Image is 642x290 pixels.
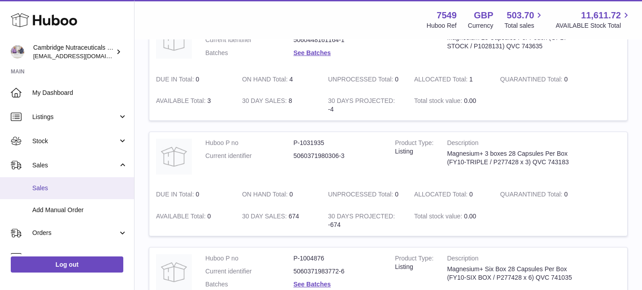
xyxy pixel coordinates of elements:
strong: Product Type [395,139,434,149]
td: 3 [149,90,235,120]
td: 674 [235,205,321,236]
dt: Huboo P no [205,254,294,263]
span: Sales [32,184,127,192]
dd: 5060371980306-3 [294,152,382,160]
img: product image [156,23,192,59]
td: 0 [149,68,235,90]
a: 11,611.72 AVAILABLE Stock Total [555,9,631,30]
strong: ALLOCATED Total [414,191,469,200]
td: 0 [149,183,235,205]
strong: Total stock value [414,213,464,222]
div: Magnesium+ 3 boxes 28 Capsules Per Box (FY10-TRIPLE / P277428 x 3) QVC 743183 [447,149,586,166]
span: 0 [564,191,568,198]
td: -4 [321,90,408,120]
div: Magnesium+ Six Box 28 Capsules Per Box (FY10-SIX BOX / P277428 x 6) QVC 741035 [447,265,586,282]
strong: DUE IN Total [156,76,195,85]
span: Listings [32,113,118,121]
span: 11,611.72 [581,9,621,21]
strong: DUE IN Total [156,191,195,200]
strong: 30 DAY SALES [242,97,289,107]
span: 0 [564,76,568,83]
strong: QUARANTINED Total [500,76,564,85]
strong: 30 DAYS PROJECTED [328,213,395,222]
div: Magnesium 28 Capsules Per Pouch (GP17-STOCK / P1028131) QVC 743635 [447,34,586,51]
span: Add Manual Order [32,206,127,214]
dd: P-1004876 [294,254,382,263]
span: listing [395,263,413,270]
td: -674 [321,205,408,236]
span: Usage [32,253,127,261]
td: 0 [408,183,494,205]
strong: ON HAND Total [242,76,290,85]
td: 4 [235,68,321,90]
div: Huboo Ref [427,21,457,30]
td: 1 [408,68,494,90]
dt: Current identifier [205,267,294,276]
strong: 7549 [437,9,457,21]
span: Stock [32,137,118,145]
td: 0 [149,205,235,236]
strong: Description [447,139,586,149]
dd: 5060371983772-6 [294,267,382,276]
strong: UNPROCESSED Total [328,191,395,200]
span: Orders [32,229,118,237]
strong: UNPROCESSED Total [328,76,395,85]
div: Cambridge Nutraceuticals Ltd [33,43,114,60]
a: Log out [11,256,123,273]
span: Total sales [504,21,544,30]
strong: Product Type [395,255,434,264]
a: See Batches [294,49,331,56]
span: [EMAIL_ADDRESS][DOMAIN_NAME] [33,52,132,60]
strong: Description [447,254,586,265]
dd: 5060448161164-1 [294,36,382,44]
dd: P-1031935 [294,139,382,147]
span: Sales [32,161,118,170]
span: AVAILABLE Stock Total [555,21,631,30]
td: 0 [235,183,321,205]
div: Currency [468,21,494,30]
span: listing [395,148,413,155]
span: My Dashboard [32,89,127,97]
dt: Huboo P no [205,139,294,147]
strong: 30 DAYS PROJECTED [328,97,395,107]
span: 503.70 [507,9,534,21]
strong: AVAILABLE Total [156,97,207,107]
dt: Batches [205,280,294,289]
span: 0.00 [464,97,476,104]
td: 0 [321,68,408,90]
span: 0.00 [464,213,476,220]
td: 0 [321,183,408,205]
td: 8 [235,90,321,120]
a: See Batches [294,281,331,288]
strong: 30 DAY SALES [242,213,289,222]
strong: GBP [474,9,493,21]
img: product image [156,139,192,175]
strong: ALLOCATED Total [414,76,469,85]
dt: Current identifier [205,36,294,44]
strong: Total stock value [414,97,464,107]
dt: Current identifier [205,152,294,160]
img: product image [156,254,192,290]
strong: AVAILABLE Total [156,213,207,222]
img: qvc@camnutra.com [11,45,24,59]
a: 503.70 Total sales [504,9,544,30]
dt: Batches [205,49,294,57]
strong: ON HAND Total [242,191,290,200]
strong: QUARANTINED Total [500,191,564,200]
